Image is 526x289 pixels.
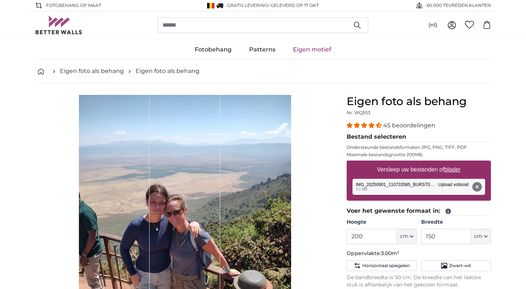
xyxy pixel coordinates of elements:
img: Betterwalls [35,16,83,34]
a: Eigen foto als behang [136,67,199,76]
button: cm [397,229,417,244]
span: Nr. WQ553 [347,110,370,115]
label: Hoogte [347,219,416,226]
span: Geleverd op 17 okt [271,3,319,8]
p: Maximale bestandsgrootte 200MB. [347,152,491,158]
legend: Voer het gewenste formaat in: [347,207,491,216]
span: cm [474,233,483,240]
span: Horizontaal spiegelen [362,263,410,269]
a: Patterns [240,40,284,59]
button: cm [471,229,491,244]
p: Ondersteunde bestandsformaten JPG, PNG, TIFF, PDF. [347,144,491,150]
span: Zwart-wit [449,263,471,269]
img: België [207,3,214,8]
span: cm [400,233,408,240]
label: Breedte [421,219,491,226]
span: 4.36 stars [347,122,383,129]
legend: Bestand selecteren [347,132,491,142]
a: Eigen motief [284,40,340,59]
u: blader [444,166,460,173]
label: Versleep uw bestanden of [374,162,464,177]
span: - [269,3,319,8]
nav: breadcrumbs [35,59,491,83]
a: Eigen foto als behang [60,67,124,76]
span: GRATIS levering! [227,3,269,8]
p: De bandbreedte is 50 cm. De breedte van het laatste stuk is afhankelijk van het gekozen formaat. [347,274,491,289]
span: 60.000 TEVREDEN KLANTEN [427,2,491,9]
button: Horizontaal spiegelen [347,260,416,271]
a: Fotobehang [186,40,240,59]
span: FOTOBEHANG OP MAAT [46,2,101,9]
span: 3.00m² [381,250,399,257]
p: Oppervlakte: [347,250,491,257]
span: 45 beoordelingen [383,122,435,129]
button: Zwart-wit [421,260,491,271]
button: (nl) [423,19,443,32]
h1: Eigen foto als behang [347,95,491,108]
